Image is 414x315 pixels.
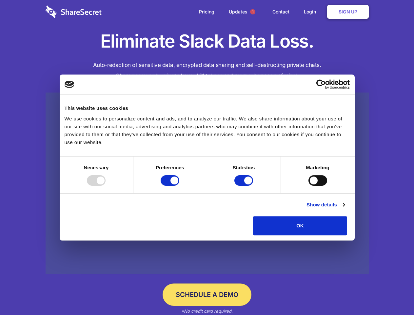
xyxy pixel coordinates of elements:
em: *No credit card required. [181,308,233,314]
strong: Marketing [306,165,329,170]
span: 1 [250,9,255,14]
a: Show details [306,201,345,209]
a: Pricing [192,2,221,22]
h1: Eliminate Slack Data Loss. [46,30,369,53]
img: logo [65,81,74,88]
a: Wistia video thumbnail [46,93,369,275]
a: Contact [266,2,296,22]
strong: Statistics [233,165,255,170]
strong: Preferences [156,165,184,170]
div: We use cookies to personalize content and ads, and to analyze our traffic. We also share informat... [65,115,350,146]
a: Usercentrics Cookiebot - opens in a new window [292,79,350,89]
img: logo-wordmark-white-trans-d4663122ce5f474addd5e946df7df03e33cb6a1c49d2221995e7729f52c070b2.svg [46,6,102,18]
a: Schedule a Demo [163,283,251,306]
strong: Necessary [84,165,109,170]
a: Login [297,2,326,22]
h4: Auto-redaction of sensitive data, encrypted data sharing and self-destructing private chats. Shar... [46,60,369,81]
button: OK [253,216,347,235]
a: Sign Up [327,5,369,19]
div: This website uses cookies [65,104,350,112]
